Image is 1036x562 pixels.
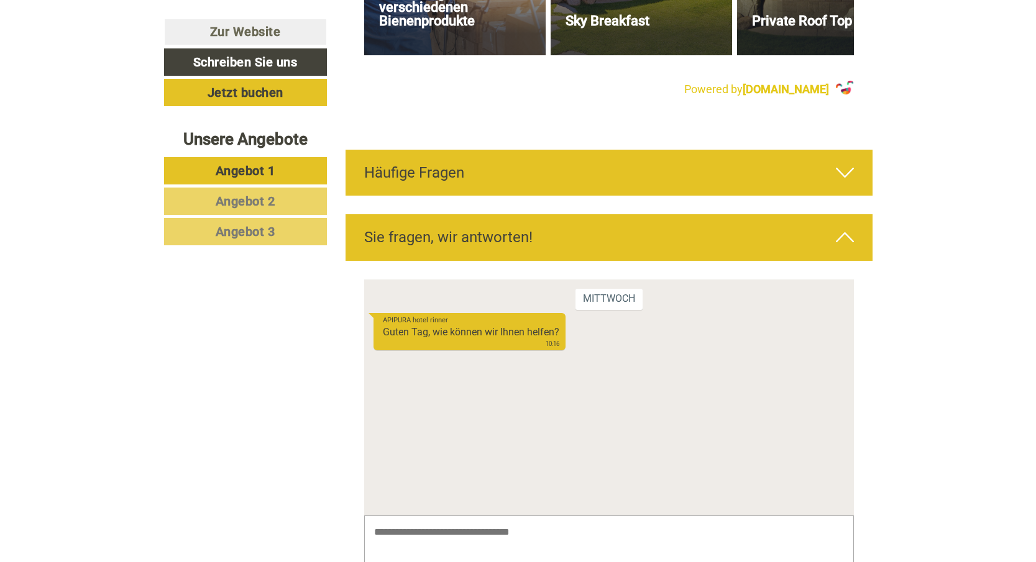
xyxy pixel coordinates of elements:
[164,128,327,151] div: Unsere Angebote
[408,322,490,349] button: Senden
[216,194,275,209] span: Angebot 2
[164,19,327,45] a: Zur Website
[211,9,278,30] div: Mittwoch
[566,14,728,28] h3: Sky Breakfast
[164,79,327,106] a: Jetzt buchen
[752,14,915,28] h3: Private Roof Top Evening
[346,150,873,196] div: Häufige Fragen
[19,60,195,69] small: 10:16
[364,80,854,98] a: Powered by[DOMAIN_NAME]
[216,224,275,239] span: Angebot 3
[164,48,327,76] a: Schreiben Sie uns
[216,163,275,178] span: Angebot 1
[19,36,195,46] div: APIPURA hotel rinner
[743,83,829,96] strong: [DOMAIN_NAME]
[346,214,873,260] div: Sie fragen, wir antworten!
[9,34,201,71] div: Guten Tag, wie können wir Ihnen helfen?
